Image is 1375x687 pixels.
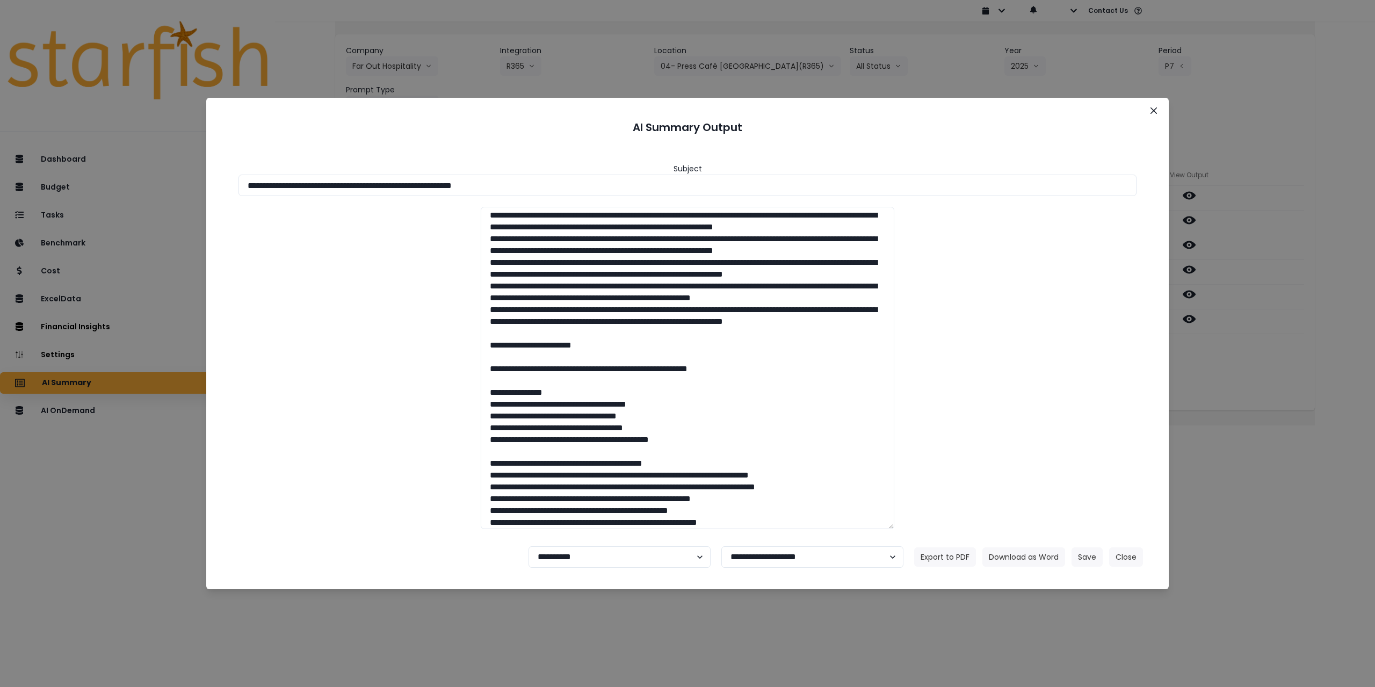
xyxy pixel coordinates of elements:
[1072,547,1103,567] button: Save
[914,547,976,567] button: Export to PDF
[1145,102,1162,119] button: Close
[1109,547,1143,567] button: Close
[982,547,1065,567] button: Download as Word
[674,163,702,175] header: Subject
[219,111,1156,144] header: AI Summary Output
